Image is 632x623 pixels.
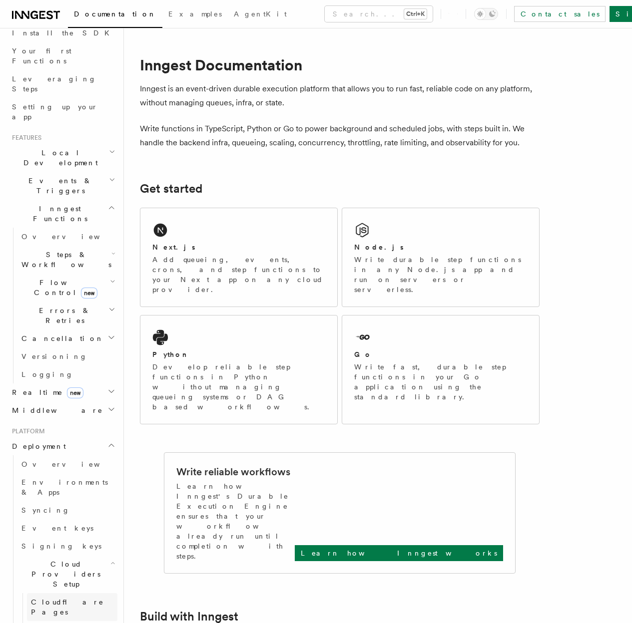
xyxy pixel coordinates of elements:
button: Realtimenew [8,383,117,401]
span: Features [8,134,41,142]
a: Documentation [68,3,162,28]
div: Inngest Functions [8,228,117,383]
a: Versioning [17,347,117,365]
p: Develop reliable step functions in Python without managing queueing systems or DAG based workflows. [152,362,325,412]
p: Learn how Inngest works [301,548,497,558]
a: Overview [17,228,117,246]
span: Cloudflare Pages [31,598,104,616]
button: Inngest Functions [8,200,117,228]
h2: Node.js [354,242,404,252]
p: Write functions in TypeScript, Python or Go to power background and scheduled jobs, with steps bu... [140,122,540,150]
a: Event keys [17,519,117,537]
a: Leveraging Steps [8,70,117,98]
span: Deployment [8,441,66,451]
span: Overview [21,233,124,241]
span: Versioning [21,352,87,360]
span: Leveraging Steps [12,75,96,93]
button: Cancellation [17,329,117,347]
span: new [67,387,83,398]
span: Signing keys [21,542,101,550]
p: Add queueing, events, crons, and step functions to your Next app on any cloud provider. [152,255,325,295]
a: Node.jsWrite durable step functions in any Node.js app and run on servers or serverless. [342,208,540,307]
a: Signing keys [17,537,117,555]
p: Write fast, durable step functions in your Go application using the standard library. [354,362,527,402]
span: Flow Control [17,278,110,298]
a: Environments & Apps [17,473,117,501]
a: AgentKit [228,3,293,27]
button: Steps & Workflows [17,246,117,274]
h1: Inngest Documentation [140,56,540,74]
span: Platform [8,427,45,435]
a: Setting up your app [8,98,117,126]
span: Your first Functions [12,47,71,65]
span: Logging [21,370,73,378]
a: Cloudflare Pages [27,593,117,621]
button: Middleware [8,401,117,419]
span: Cancellation [17,333,104,343]
span: Documentation [74,10,156,18]
h2: Next.js [152,242,195,252]
h2: Go [354,349,372,359]
button: Errors & Retries [17,302,117,329]
p: Inngest is an event-driven durable execution platform that allows you to run fast, reliable code ... [140,82,540,110]
a: Get started [140,182,202,196]
button: Local Development [8,144,117,172]
span: Event keys [21,524,93,532]
span: Environments & Apps [21,478,108,496]
button: Toggle dark mode [474,8,498,20]
a: Install the SDK [8,24,117,42]
span: Setting up your app [12,103,98,121]
button: Search...Ctrl+K [325,6,433,22]
h2: Python [152,349,189,359]
span: Middleware [8,405,103,415]
a: GoWrite fast, durable step functions in your Go application using the standard library. [342,315,540,424]
span: Steps & Workflows [17,250,111,270]
a: Learn how Inngest works [295,545,503,561]
h2: Write reliable workflows [176,465,290,479]
button: Events & Triggers [8,172,117,200]
a: PythonDevelop reliable step functions in Python without managing queueing systems or DAG based wo... [140,315,338,424]
span: Events & Triggers [8,176,109,196]
span: Cloud Providers Setup [17,559,110,589]
a: Logging [17,365,117,383]
a: Examples [162,3,228,27]
a: Contact sales [514,6,606,22]
span: Local Development [8,148,109,168]
a: Overview [17,455,117,473]
kbd: Ctrl+K [404,9,427,19]
span: Inngest Functions [8,204,108,224]
button: Flow Controlnew [17,274,117,302]
span: Overview [21,460,124,468]
span: Examples [168,10,222,18]
a: Syncing [17,501,117,519]
a: Next.jsAdd queueing, events, crons, and step functions to your Next app on any cloud provider. [140,208,338,307]
span: AgentKit [234,10,287,18]
span: new [81,288,97,299]
p: Write durable step functions in any Node.js app and run on servers or serverless. [354,255,527,295]
p: Learn how Inngest's Durable Execution Engine ensures that your workflow already run until complet... [176,481,295,561]
span: Install the SDK [12,29,115,37]
span: Syncing [21,506,70,514]
button: Deployment [8,437,117,455]
span: Realtime [8,387,83,397]
span: Errors & Retries [17,306,108,325]
a: Your first Functions [8,42,117,70]
button: Cloud Providers Setup [17,555,117,593]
